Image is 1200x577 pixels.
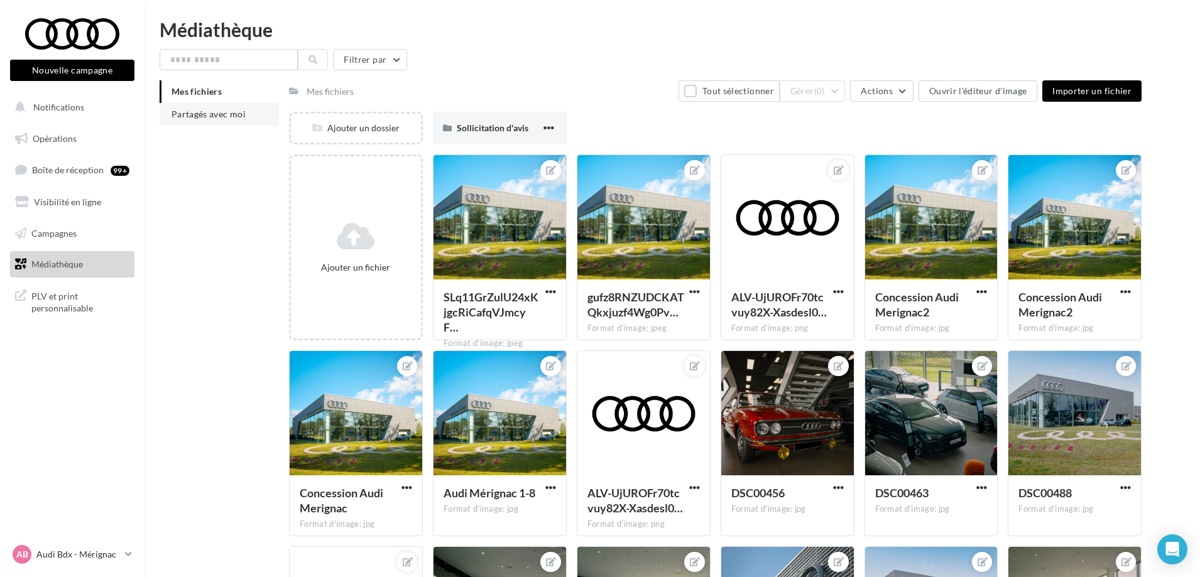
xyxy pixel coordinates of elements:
[300,486,383,515] span: Concession Audi Merignac
[679,80,779,102] button: Tout sélectionner
[587,290,684,319] span: gufz8RNZUDCKATQkxjuzf4Wg0PvkIzU5tKC7znWai8Zr6Uz3fGjETA1P6kvTZIWqnuf6Nnp07b-aTbwyXw=s0
[8,94,132,121] button: Notifications
[444,486,535,500] span: Audi Mérignac 1-8
[31,259,83,269] span: Médiathèque
[8,156,137,183] a: Boîte de réception99+
[160,20,1185,39] div: Médiathèque
[291,122,421,134] div: Ajouter un dossier
[861,85,892,96] span: Actions
[307,85,354,98] div: Mes fichiers
[444,290,538,334] span: SLq11GrZulU24xKjgcRiCafqVJmcyFi7qh4gU8q4dwra6o6bnmEp1aumtK0XI8zhraJihtArhxTY3hGIyw=s0
[8,126,137,152] a: Opérations
[875,290,959,319] span: Concession Audi Merignac2
[1018,323,1131,334] div: Format d'image: jpg
[444,504,556,515] div: Format d'image: jpg
[172,86,222,97] span: Mes fichiers
[34,197,101,207] span: Visibilité en ligne
[444,338,556,349] div: Format d'image: jpeg
[731,290,827,319] span: ALV-UjUROFr70tcvuy82X-Xasdesl0Fi9Kn0xNNQv9Xq9sRsQX93qcH6
[32,164,104,175] span: Boîte de réception
[1042,80,1142,102] button: Importer un fichier
[8,283,137,320] a: PLV et print personnalisable
[1018,486,1072,500] span: DSC00488
[8,251,137,278] a: Médiathèque
[333,49,407,70] button: Filtrer par
[731,486,785,500] span: DSC00456
[457,122,528,133] span: Sollicitation d'avis
[33,133,77,144] span: Opérations
[10,542,134,566] a: AB Audi Bdx - Mérignac
[1018,504,1131,515] div: Format d'image: jpg
[587,486,683,515] span: ALV-UjUROFr70tcvuy82X-Xasdesl0Fi9Kn0xNNQv9Xq9sRsQX93qcH6
[36,548,120,561] p: Audi Bdx - Mérignac
[875,323,988,334] div: Format d'image: jpg
[10,60,134,81] button: Nouvelle campagne
[33,102,84,112] span: Notifications
[731,323,844,334] div: Format d'image: png
[850,80,913,102] button: Actions
[1052,85,1132,96] span: Importer un fichier
[31,227,77,238] span: Campagnes
[919,80,1037,102] button: Ouvrir l'éditeur d'image
[587,519,700,530] div: Format d'image: png
[16,548,28,561] span: AB
[731,504,844,515] div: Format d'image: jpg
[875,504,988,515] div: Format d'image: jpg
[814,86,825,96] span: (0)
[172,109,246,119] span: Partagés avec moi
[300,519,412,530] div: Format d'image: jpg
[31,288,129,315] span: PLV et print personnalisable
[1157,534,1187,564] div: Open Intercom Messenger
[296,261,416,274] div: Ajouter un fichier
[587,323,700,334] div: Format d'image: jpeg
[111,166,129,176] div: 99+
[875,486,929,500] span: DSC00463
[8,189,137,215] a: Visibilité en ligne
[780,80,846,102] button: Gérer(0)
[8,220,137,247] a: Campagnes
[1018,290,1102,319] span: Concession Audi Merignac2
